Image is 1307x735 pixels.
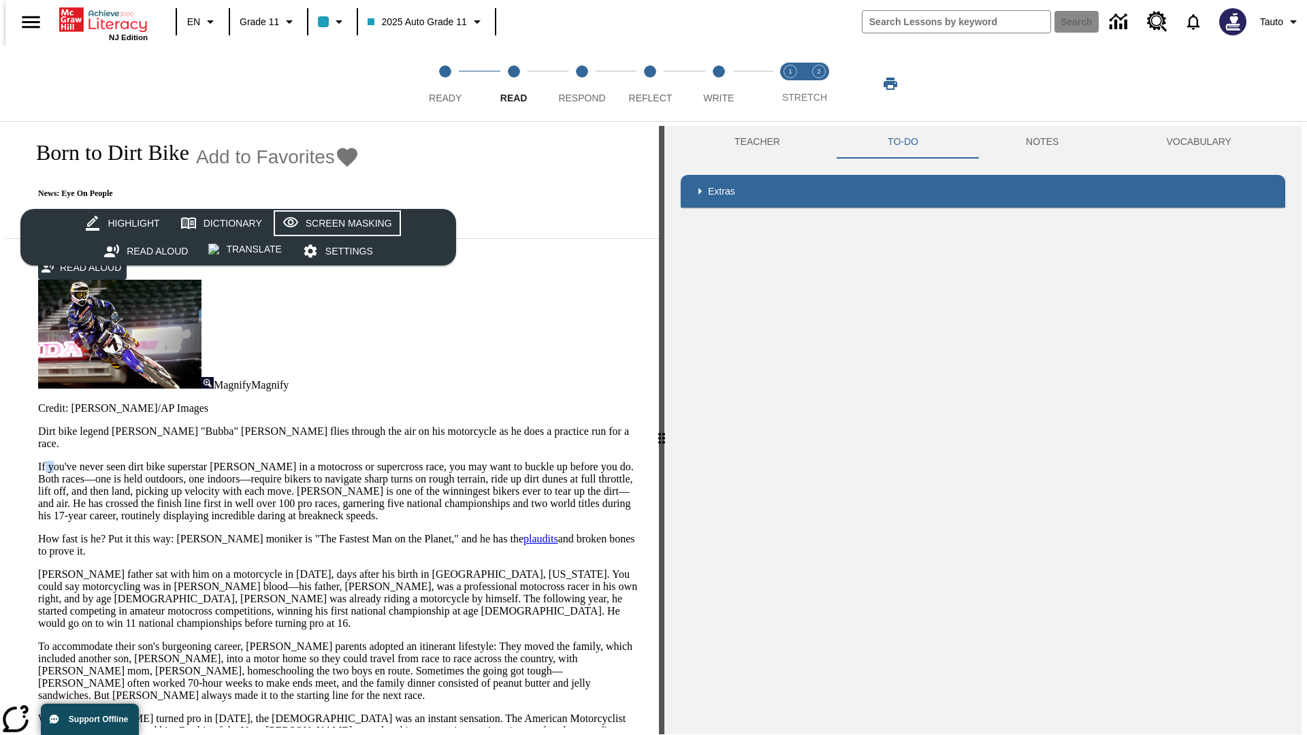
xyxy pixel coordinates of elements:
button: TO-DO [834,126,972,159]
button: Teacher [681,126,834,159]
span: Add to Favorites [196,146,335,168]
button: Highlight [74,209,170,238]
div: Screen Masking [306,215,392,232]
button: Grade: Grade 11, Select a grade [234,10,303,34]
p: Dirt bike legend [PERSON_NAME] "Bubba" [PERSON_NAME] flies through the air on his motorcycle as h... [38,425,643,450]
button: Read Aloud [38,255,127,280]
p: To accommodate their son's burgeoning career, [PERSON_NAME] parents adopted an itinerant lifestyl... [38,640,643,702]
button: Add to Favorites - Born to Dirt Bike [196,145,359,169]
button: Profile/Settings [1255,10,1307,34]
button: Stretch Read step 1 of 2 [771,46,810,121]
button: Print [869,71,912,96]
a: Notifications [1176,4,1211,39]
div: Home [59,5,148,42]
span: NJ Edition [109,33,148,42]
p: How fast is he? Put it this way: [PERSON_NAME] moniker is "The Fastest Man on the Planet," and he... [38,533,643,557]
p: [PERSON_NAME] father sat with him on a motorcycle in [DATE], days after his birth in [GEOGRAPHIC_... [38,568,643,630]
div: Settings [325,243,373,260]
button: Language: EN, Select a language [181,10,225,34]
span: Ready [429,93,462,103]
div: reading [5,126,659,728]
button: Stretch Respond step 2 of 2 [799,46,839,121]
p: Extras [708,184,735,199]
img: Magnify [201,377,214,389]
span: EN [187,15,200,29]
span: 2025 Auto Grade 11 [368,15,466,29]
span: Read [500,93,528,103]
span: Write [703,93,734,103]
span: Reflect [629,93,673,103]
h1: Born to Dirt Bike [22,140,189,165]
button: Class: 2025 Auto Grade 11, Select your class [362,10,490,34]
button: NOTES [972,126,1112,159]
button: Select a new avatar [1211,4,1255,39]
button: VOCABULARY [1112,126,1285,159]
text: 2 [817,68,820,75]
div: Dictionary [204,215,262,232]
button: Select Student [248,207,328,231]
div: Extras [681,175,1285,208]
span: STRETCH [782,92,827,103]
button: Write step 5 of 5 [679,46,758,121]
a: Resource Center, Will open in new tab [1139,3,1176,40]
span: Magnify [214,379,251,391]
span: Grade 11 [240,15,279,29]
p: If you've never seen dirt bike superstar [PERSON_NAME] in a motocross or supercross race, you may... [38,461,643,522]
div: Press Enter or Spacebar and then press right and left arrow keys to move the slider [659,126,664,734]
input: search field [862,11,1050,33]
a: plaudits [523,533,558,544]
text: 1 [788,68,792,75]
span: Tauto [1260,15,1283,29]
button: Read Aloud [93,238,198,266]
img: Avatar [1219,8,1246,35]
img: translateIcon.svg [208,244,219,255]
button: Read step 2 of 5 [474,46,553,121]
button: Class color is light blue. Change class color [312,10,353,34]
div: Instructional Panel Tabs [681,126,1285,159]
p: News: Eye On People [22,189,359,199]
span: Respond [558,93,605,103]
button: Select Lexile, 1280 Lexile (Meets) [33,207,160,231]
button: Reflect step 4 of 5 [611,46,690,121]
div: Read Aloud [127,243,188,260]
button: Scaffolds, Standard [167,207,248,231]
button: Respond step 3 of 5 [543,46,622,121]
button: Ready step 1 of 5 [406,46,485,121]
button: Support Offline [41,704,139,735]
div: split button [20,209,456,265]
button: Settings [292,238,383,266]
button: Translate [198,238,291,261]
div: activity [664,126,1302,734]
img: Motocross racer James Stewart flies through the air on his dirt bike. [38,280,201,389]
span: Support Offline [69,715,128,724]
button: Screen Masking [272,209,402,238]
span: Magnify [251,379,289,391]
button: Dictionary [170,209,272,238]
div: Highlight [108,215,159,232]
div: Translate [226,241,281,258]
p: Credit: [PERSON_NAME]/AP Images [38,402,643,414]
a: Data Center [1101,3,1139,41]
button: Open side menu [11,2,51,42]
